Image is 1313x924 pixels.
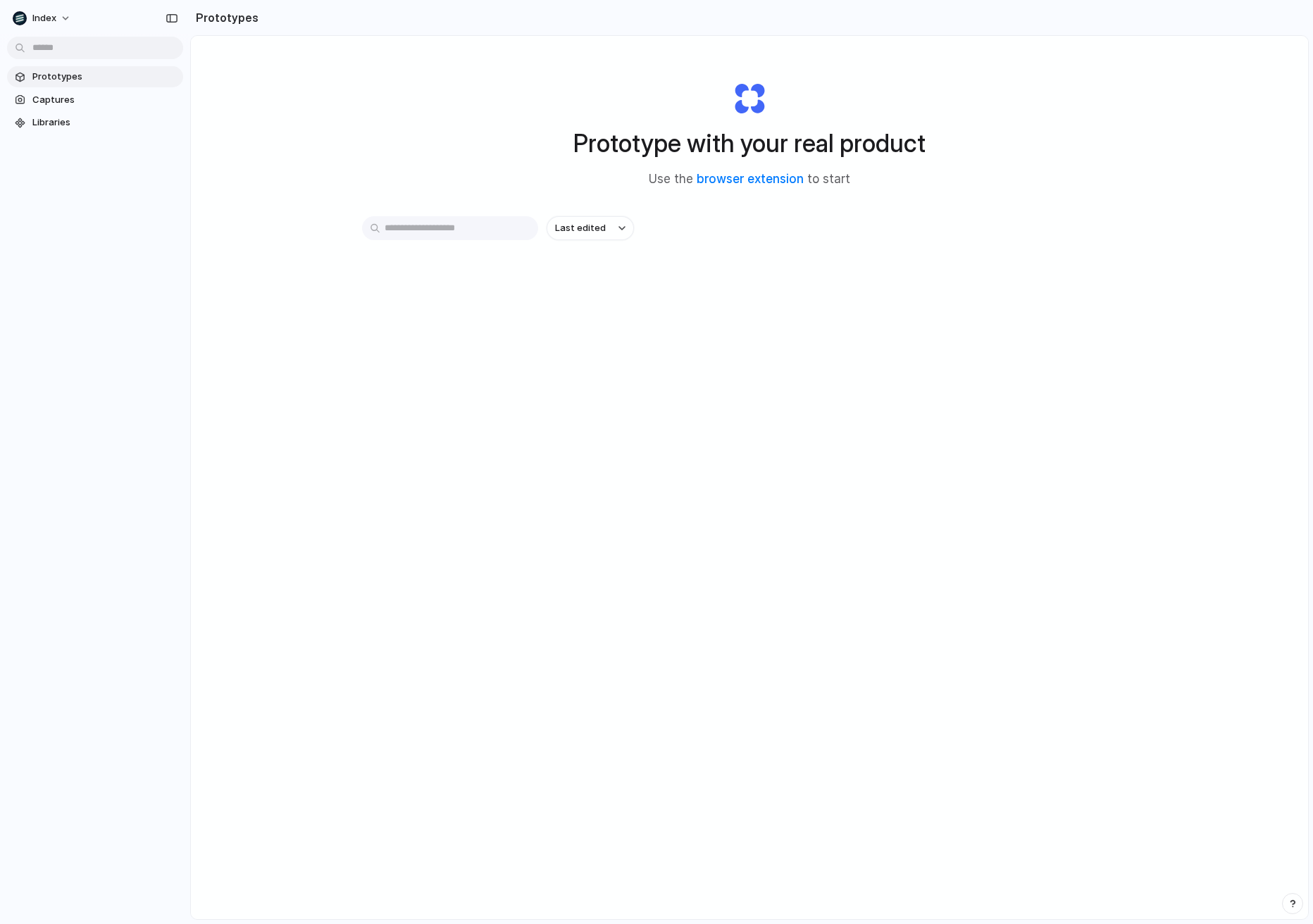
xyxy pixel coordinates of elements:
a: Captures [7,89,183,111]
span: Prototypes [32,70,178,84]
h2: Prototypes [190,9,259,26]
a: Libraries [7,112,183,133]
span: Last edited [555,221,606,235]
button: Last edited [547,216,634,240]
button: Index [7,7,78,30]
h1: Prototype with your real product [573,125,926,162]
span: Captures [32,93,178,107]
a: Prototypes [7,66,183,87]
span: Use the to start [649,170,850,189]
span: Index [32,11,56,25]
a: browser extension [697,172,804,186]
span: Libraries [32,115,178,130]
